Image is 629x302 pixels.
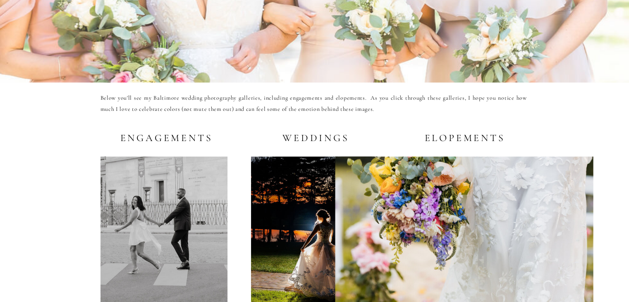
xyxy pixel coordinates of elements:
a: engagements [120,132,208,142]
h2: elopements [423,132,505,142]
a: Weddings [279,132,349,142]
p: Below you'll see my Baltimore wedding photography galleries, including engagements and elopements... [100,92,527,118]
